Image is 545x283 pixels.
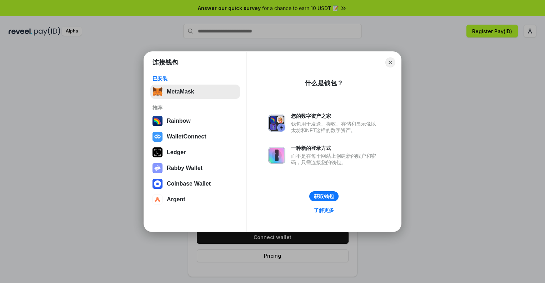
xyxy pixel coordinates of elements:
div: 推荐 [152,105,238,111]
img: svg+xml,%3Csvg%20xmlns%3D%22http%3A%2F%2Fwww.w3.org%2F2000%2Fsvg%22%20fill%3D%22none%22%20viewBox... [268,147,285,164]
div: 什么是钱包？ [305,79,343,87]
button: Coinbase Wallet [150,177,240,191]
button: WalletConnect [150,130,240,144]
div: 已安装 [152,75,238,82]
img: svg+xml,%3Csvg%20width%3D%2228%22%20height%3D%2228%22%20viewBox%3D%220%200%2028%2028%22%20fill%3D... [152,194,162,204]
img: svg+xml,%3Csvg%20xmlns%3D%22http%3A%2F%2Fwww.w3.org%2F2000%2Fsvg%22%20width%3D%2228%22%20height%3... [152,147,162,157]
button: Ledger [150,145,240,160]
div: 获取钱包 [314,193,334,199]
div: 了解更多 [314,207,334,213]
div: 一种新的登录方式 [291,145,380,151]
div: Coinbase Wallet [167,181,211,187]
img: svg+xml,%3Csvg%20xmlns%3D%22http%3A%2F%2Fwww.w3.org%2F2000%2Fsvg%22%20fill%3D%22none%22%20viewBox... [152,163,162,173]
div: 钱包用于发送、接收、存储和显示像以太坊和NFT这样的数字资产。 [291,121,380,133]
div: MetaMask [167,89,194,95]
img: svg+xml,%3Csvg%20width%3D%2228%22%20height%3D%2228%22%20viewBox%3D%220%200%2028%2028%22%20fill%3D... [152,179,162,189]
img: svg+xml,%3Csvg%20width%3D%2228%22%20height%3D%2228%22%20viewBox%3D%220%200%2028%2028%22%20fill%3D... [152,132,162,142]
img: svg+xml,%3Csvg%20fill%3D%22none%22%20height%3D%2233%22%20viewBox%3D%220%200%2035%2033%22%20width%... [152,87,162,97]
button: Rabby Wallet [150,161,240,175]
div: 而不是在每个网站上创建新的账户和密码，只需连接您的钱包。 [291,153,380,166]
button: MetaMask [150,85,240,99]
button: Rainbow [150,114,240,128]
button: 获取钱包 [309,191,339,201]
h1: 连接钱包 [152,58,178,67]
div: WalletConnect [167,133,206,140]
a: 了解更多 [310,206,338,215]
button: Argent [150,192,240,207]
img: svg+xml,%3Csvg%20width%3D%22120%22%20height%3D%22120%22%20viewBox%3D%220%200%20120%20120%22%20fil... [152,116,162,126]
div: 您的数字资产之家 [291,113,380,119]
button: Close [385,57,395,67]
div: Rabby Wallet [167,165,202,171]
div: Argent [167,196,185,203]
img: svg+xml,%3Csvg%20xmlns%3D%22http%3A%2F%2Fwww.w3.org%2F2000%2Fsvg%22%20fill%3D%22none%22%20viewBox... [268,115,285,132]
div: Ledger [167,149,186,156]
div: Rainbow [167,118,191,124]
